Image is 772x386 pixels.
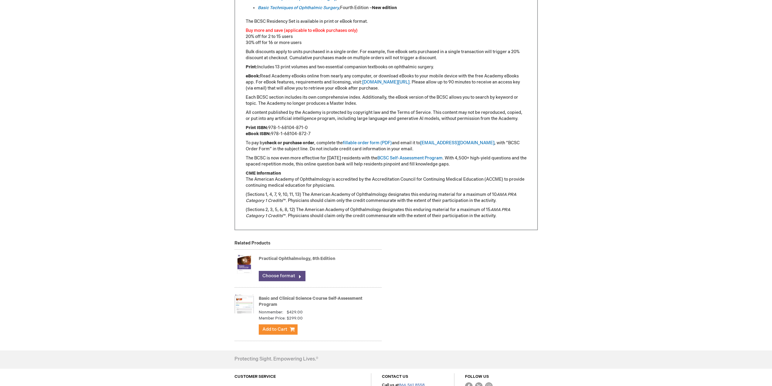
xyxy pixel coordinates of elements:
[234,374,276,379] a: CUSTOMER SERVICE
[246,64,257,70] strong: Print:
[343,140,392,145] a: fillable order form (PDF)
[234,241,270,246] strong: Related Products
[246,73,527,91] p: Read Academy eBooks online from nearly any computer, or download eBooks to your mobile device wit...
[246,73,260,79] strong: eBook:
[258,5,340,10] em: ,
[259,309,283,315] strong: Nonmember:
[246,140,527,152] p: To pay by , complete the and email it to , with “BCSC Order Form” in the subject line. Do not inc...
[246,125,268,130] strong: Print ISBN:
[377,155,443,161] a: BCSC Self-Assessment Program
[465,374,489,379] a: FOLLOW US
[259,316,286,321] strong: Member Price:
[362,80,410,85] a: [DOMAIN_NAME][URL]
[246,125,527,137] p: 978-1-68104-871-0 978-1-68104-872-7
[287,316,303,321] span: $299.00
[258,5,527,11] li: Fourth Edition –
[420,140,494,145] a: [EMAIL_ADDRESS][DOMAIN_NAME]
[246,28,358,33] font: Buy more and save (applicable to eBook purchases only)
[246,64,527,70] p: Includes 13 print volumes and two essential companion textbooks on ophthalmic surgery.
[372,5,397,10] strong: New edition
[382,374,408,379] a: CONTACT US
[287,310,303,315] span: $429.00
[246,94,527,107] p: Each BCSC section includes its own comprehensive index. Additionally, the eBook version of the BC...
[259,256,335,261] a: Practical Ophthalmology, 8th Edition
[265,140,314,145] strong: check or purchase order
[246,19,527,25] p: The BCSC Residency Set is available in print or eBook format.
[259,271,305,281] a: Choose format
[262,326,287,332] span: Add to Cart
[246,155,527,167] p: The BCSC is now even more effective for [DATE] residents with the . With 4,500+ high-yield questi...
[234,357,318,362] h4: Protecting Sight. Empowering Lives.®
[259,296,362,307] a: Basic and Clinical Science Course Self-Assessment Program
[246,170,527,189] p: The American Academy of Ophthalmology is accredited by the Accreditation Council for Continuing M...
[246,207,527,219] p: (Sections 2, 3, 5, 6, 8, 12) The American Academy of Ophthalmology designates this enduring mater...
[234,252,254,276] img: Practical Ophthalmology, 8th Edition
[246,192,527,204] p: (Sections 1, 4, 7, 9, 10, 11, 13) The American Academy of Ophthalmology designates this enduring ...
[246,28,527,46] p: 20% off for 2 to 15 users 30% off for 16 or more users
[246,171,281,176] strong: CME Information
[234,292,254,316] img: Basic and Clinical Science Course Self-Assessment Program
[259,324,298,335] button: Add to Cart
[258,5,339,10] a: Basic Techniques of Ophthalmic Surgery
[246,110,527,122] p: All content published by the Academy is protected by copyright law and the Terms of Service. This...
[246,49,527,61] p: Bulk discounts apply to units purchased in a single order. For example, five eBook sets purchased...
[246,131,271,136] strong: eBook ISBN:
